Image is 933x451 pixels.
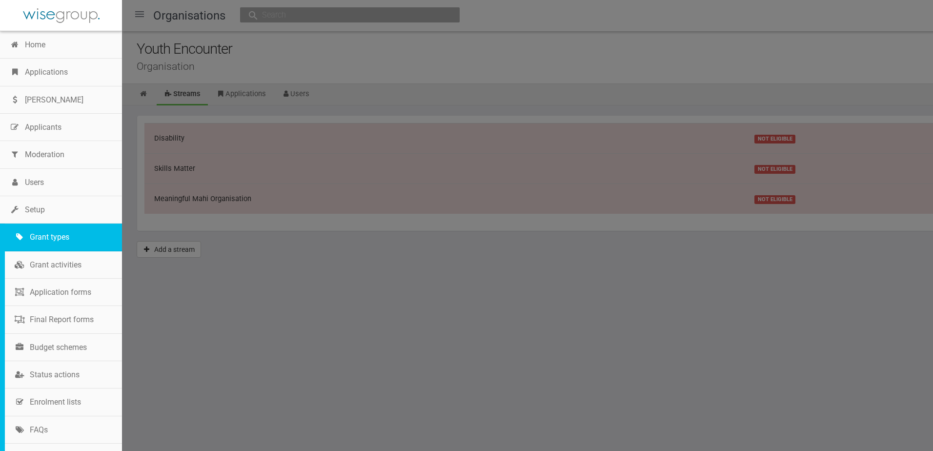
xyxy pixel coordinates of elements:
a: Budget schemes [5,334,122,361]
a: Enrolment lists [5,389,122,416]
a: Grant types [5,224,122,251]
a: Status actions [5,361,122,389]
a: FAQs [5,416,122,444]
a: Final Report forms [5,306,122,333]
a: Application forms [5,279,122,306]
a: Grant activities [5,251,122,279]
